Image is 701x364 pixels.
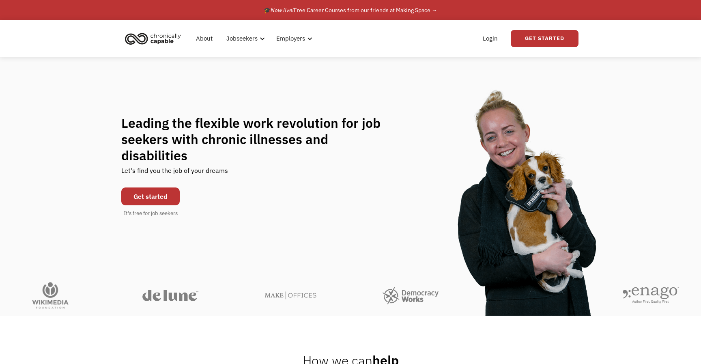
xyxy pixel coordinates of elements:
em: Now live! [271,6,294,14]
div: Jobseekers [226,34,258,43]
a: About [191,26,217,52]
div: Jobseekers [221,26,267,52]
div: Employers [276,34,305,43]
h1: Leading the flexible work revolution for job seekers with chronic illnesses and disabilities [121,115,396,164]
div: Let's find you the job of your dreams [121,164,228,183]
a: Login [478,26,503,52]
img: Chronically Capable logo [123,30,183,47]
a: Get started [121,187,180,205]
div: 🎓 Free Career Courses from our friends at Making Space → [264,5,437,15]
a: Get Started [511,30,578,47]
div: It's free for job seekers [124,209,178,218]
div: Employers [271,26,315,52]
a: home [123,30,187,47]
